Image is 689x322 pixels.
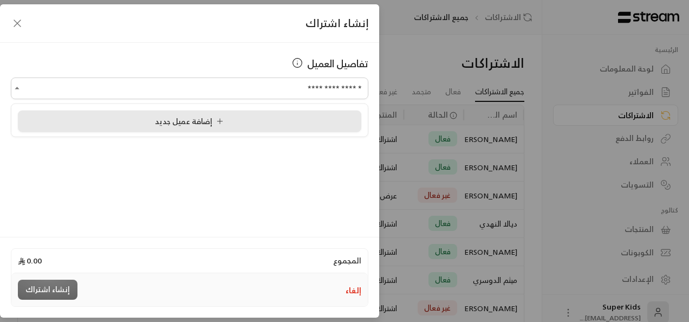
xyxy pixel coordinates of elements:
[155,114,228,127] span: إضافة عميل جديد
[307,56,368,71] span: تفاصيل العميل
[18,255,42,266] span: 0.00
[11,82,24,95] button: Close
[346,285,361,296] button: إلغاء
[305,14,368,33] span: إنشاء اشتراك
[333,255,361,266] span: المجموع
